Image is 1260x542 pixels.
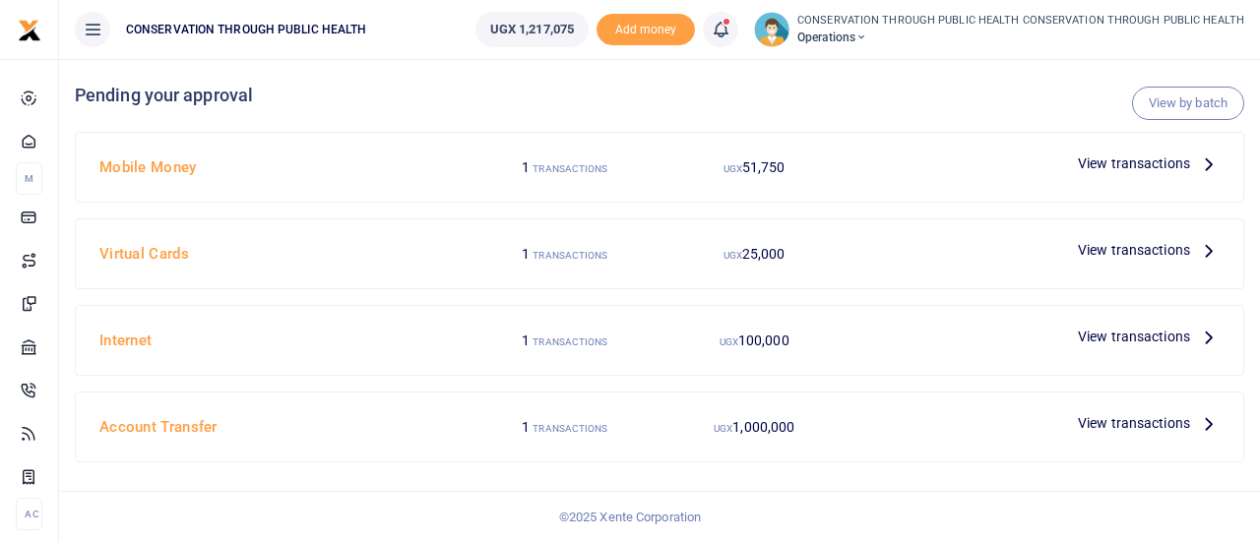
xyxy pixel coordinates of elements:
[797,13,1244,30] small: CONSERVATION THROUGH PUBLIC HEALTH CONSERVATION THROUGH PUBLIC HEALTH
[16,162,42,195] li: M
[1132,87,1244,120] a: View by batch
[1078,239,1190,261] span: View transactions
[720,336,738,347] small: UGX
[533,336,607,347] small: TRANSACTIONS
[99,416,463,438] h4: Account Transfer
[475,12,589,47] a: UGX 1,217,075
[522,332,530,348] span: 1
[1078,412,1190,434] span: View transactions
[597,21,695,35] a: Add money
[597,14,695,46] span: Add money
[118,21,374,38] span: CONSERVATION THROUGH PUBLIC HEALTH
[18,22,41,36] a: logo-small logo-large logo-large
[754,12,1244,47] a: profile-user CONSERVATION THROUGH PUBLIC HEALTH CONSERVATION THROUGH PUBLIC HEALTH Operations
[797,29,1244,46] span: Operations
[99,243,463,265] h4: Virtual Cards
[724,250,742,261] small: UGX
[533,250,607,261] small: TRANSACTIONS
[522,246,530,262] span: 1
[522,419,530,435] span: 1
[490,20,574,39] span: UGX 1,217,075
[99,330,463,351] h4: Internet
[75,85,1244,106] h4: Pending your approval
[754,12,789,47] img: profile-user
[468,12,597,47] li: Wallet ballance
[724,163,742,174] small: UGX
[18,19,41,42] img: logo-small
[533,423,607,434] small: TRANSACTIONS
[742,246,786,262] span: 25,000
[99,156,463,178] h4: Mobile Money
[597,14,695,46] li: Toup your wallet
[738,332,789,348] span: 100,000
[533,163,607,174] small: TRANSACTIONS
[522,159,530,175] span: 1
[714,423,732,434] small: UGX
[742,159,786,175] span: 51,750
[16,498,42,530] li: Ac
[1078,152,1190,174] span: View transactions
[732,419,794,435] span: 1,000,000
[1078,326,1190,347] span: View transactions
